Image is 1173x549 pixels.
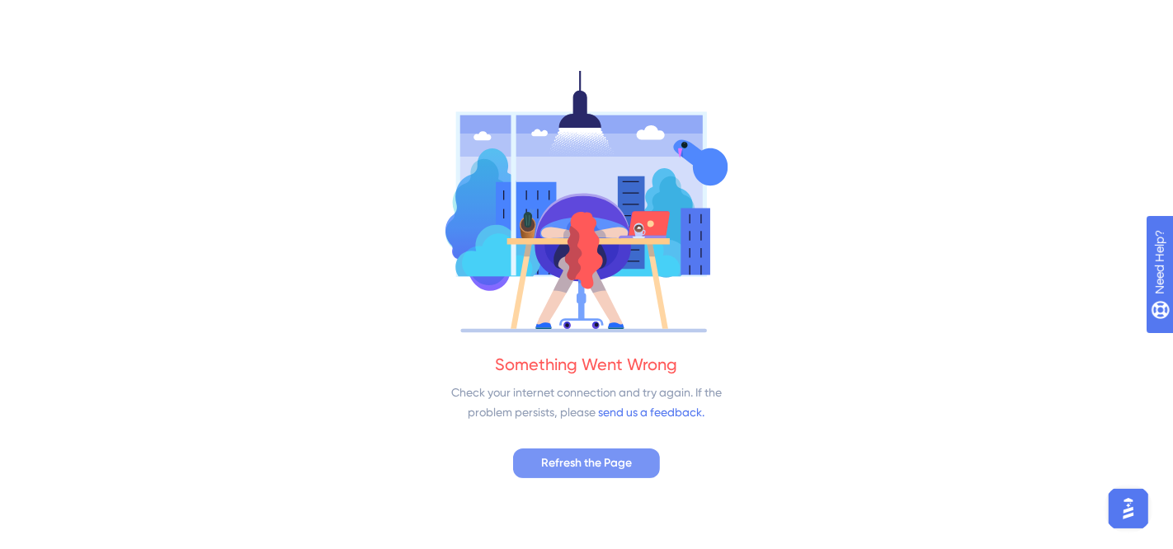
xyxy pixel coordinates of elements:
div: Check your internet connection and try again. If the problem persists, please [442,382,731,422]
iframe: UserGuiding AI Assistant Launcher [1104,484,1153,533]
span: Need Help? [39,4,103,24]
span: Refresh the Page [541,453,632,473]
a: send us a feedback. [599,406,705,419]
div: Something Went Wrong [496,353,678,376]
button: Refresh the Page [513,448,660,478]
